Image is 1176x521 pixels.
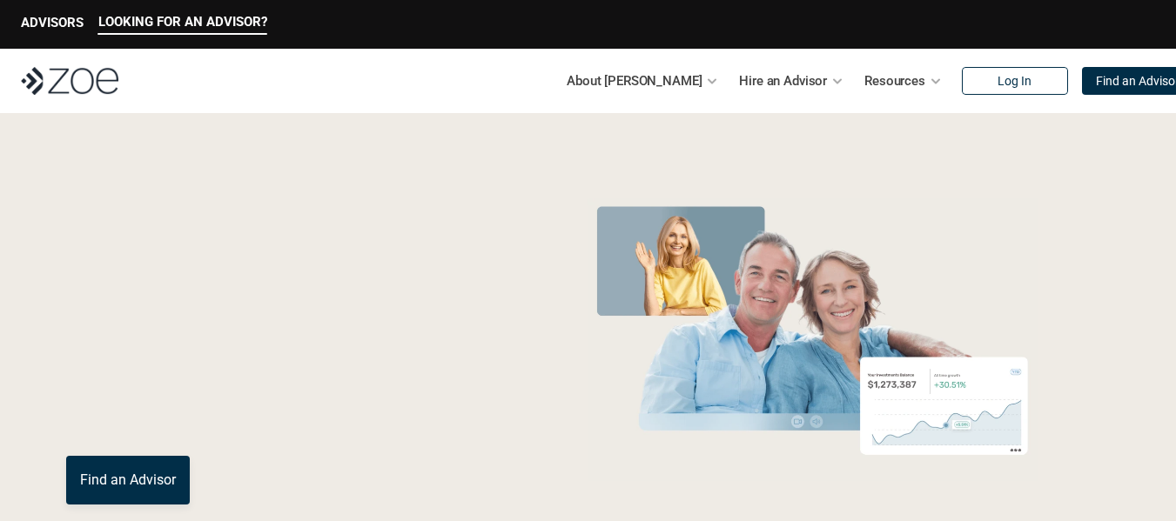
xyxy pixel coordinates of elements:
[864,68,925,94] p: Resources
[581,198,1045,481] img: Zoe Financial Hero Image
[98,14,267,30] p: LOOKING FOR AN ADVISOR?
[567,68,702,94] p: About [PERSON_NAME]
[998,74,1032,89] p: Log In
[571,491,1054,501] em: The information in the visuals above is for illustrative purposes only and does not represent an ...
[962,67,1068,95] a: Log In
[80,471,176,488] p: Find an Advisor
[66,393,515,435] p: You deserve an advisor you can trust. [PERSON_NAME], hire, and invest with vetted, fiduciary, fin...
[66,250,418,376] span: with a Financial Advisor
[21,15,84,30] p: ADVISORS
[66,456,190,504] a: Find an Advisor
[66,192,454,259] span: Grow Your Wealth
[739,68,827,94] p: Hire an Advisor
